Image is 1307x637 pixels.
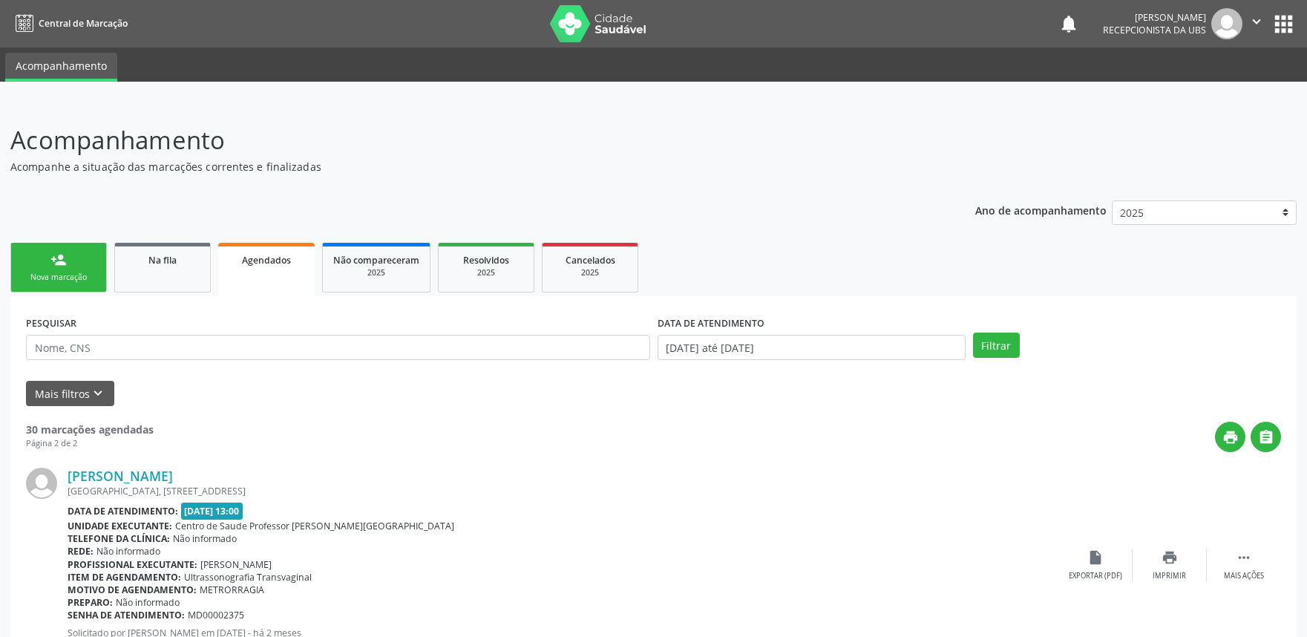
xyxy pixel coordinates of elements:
[566,254,615,267] span: Cancelados
[173,532,237,545] span: Não informado
[116,596,180,609] span: Não informado
[1211,8,1242,39] img: img
[68,545,94,558] b: Rede:
[1069,571,1122,581] div: Exportar (PDF)
[90,385,106,402] i: keyboard_arrow_down
[200,584,264,596] span: METRORRAGIA
[1215,422,1245,452] button: print
[26,422,154,437] strong: 30 marcações agendadas
[26,468,57,499] img: img
[68,468,173,484] a: [PERSON_NAME]
[50,252,67,268] div: person_add
[68,505,178,517] b: Data de atendimento:
[242,254,291,267] span: Agendados
[68,485,1058,497] div: [GEOGRAPHIC_DATA], [STREET_ADDRESS]
[1058,13,1079,34] button: notifications
[1162,549,1178,566] i: print
[10,122,911,159] p: Acompanhamento
[68,609,185,621] b: Senha de atendimento:
[1236,549,1252,566] i: 
[449,267,523,278] div: 2025
[68,532,170,545] b: Telefone da clínica:
[96,545,160,558] span: Não informado
[200,558,272,571] span: [PERSON_NAME]
[22,272,96,283] div: Nova marcação
[463,254,509,267] span: Resolvidos
[1224,571,1264,581] div: Mais ações
[68,584,197,596] b: Motivo de agendamento:
[1242,8,1271,39] button: 
[658,312,764,335] label: DATA DE ATENDIMENTO
[1103,11,1206,24] div: [PERSON_NAME]
[1271,11,1297,37] button: apps
[1153,571,1186,581] div: Imprimir
[10,159,911,174] p: Acompanhe a situação das marcações correntes e finalizadas
[181,503,243,520] span: [DATE] 13:00
[26,437,154,450] div: Página 2 de 2
[26,312,76,335] label: PESQUISAR
[553,267,627,278] div: 2025
[68,558,197,571] b: Profissional executante:
[26,335,650,360] input: Nome, CNS
[973,333,1020,358] button: Filtrar
[333,267,419,278] div: 2025
[68,571,181,584] b: Item de agendamento:
[1248,13,1265,30] i: 
[188,609,244,621] span: MD00002375
[39,17,128,30] span: Central de Marcação
[1258,429,1274,445] i: 
[1087,549,1104,566] i: insert_drive_file
[1103,24,1206,36] span: Recepcionista da UBS
[10,11,128,36] a: Central de Marcação
[975,200,1107,219] p: Ano de acompanhamento
[1251,422,1281,452] button: 
[1222,429,1239,445] i: print
[68,520,172,532] b: Unidade executante:
[5,53,117,82] a: Acompanhamento
[658,335,966,360] input: Selecione um intervalo
[333,254,419,267] span: Não compareceram
[68,596,113,609] b: Preparo:
[26,381,114,407] button: Mais filtroskeyboard_arrow_down
[184,571,312,584] span: Ultrassonografia Transvaginal
[175,520,454,532] span: Centro de Saude Professor [PERSON_NAME][GEOGRAPHIC_DATA]
[148,254,177,267] span: Na fila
